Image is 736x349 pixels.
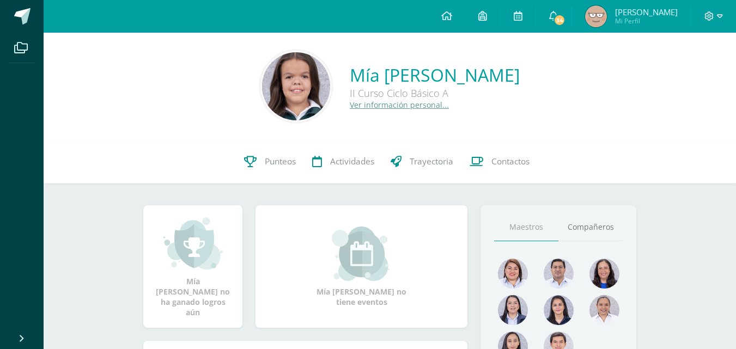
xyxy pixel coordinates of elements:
[332,226,391,281] img: event_small.png
[350,87,520,100] div: II Curso Ciclo Básico A
[307,226,416,307] div: Mía [PERSON_NAME] no tiene eventos
[589,259,619,289] img: 4aef44b995f79eb6d25e8fea3fba8193.png
[163,216,223,271] img: achievement_small.png
[589,295,619,325] img: d869f4b24ccbd30dc0e31b0593f8f022.png
[382,140,461,183] a: Trayectoria
[304,140,382,183] a: Actividades
[498,295,528,325] img: d792aa8378611bc2176bef7acb84e6b1.png
[558,213,623,241] a: Compañeros
[350,100,449,110] a: Ver información personal...
[236,140,304,183] a: Punteos
[585,5,607,27] img: 9c98bbe379099fee322dc40a884c11d7.png
[544,295,574,325] img: 6bc5668d4199ea03c0854e21131151f7.png
[410,156,453,167] span: Trayectoria
[330,156,374,167] span: Actividades
[615,16,678,26] span: Mi Perfil
[461,140,538,183] a: Contactos
[154,216,232,317] div: Mía [PERSON_NAME] no ha ganado logros aún
[544,259,574,289] img: 9a0812c6f881ddad7942b4244ed4a083.png
[262,52,330,120] img: b5605806a2df4be08edc209aeb7b6d04.png
[265,156,296,167] span: Punteos
[350,63,520,87] a: Mía [PERSON_NAME]
[494,213,558,241] a: Maestros
[491,156,530,167] span: Contactos
[553,14,565,26] span: 34
[615,7,678,17] span: [PERSON_NAME]
[498,259,528,289] img: 915cdc7588786fd8223dd02568f7fda0.png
